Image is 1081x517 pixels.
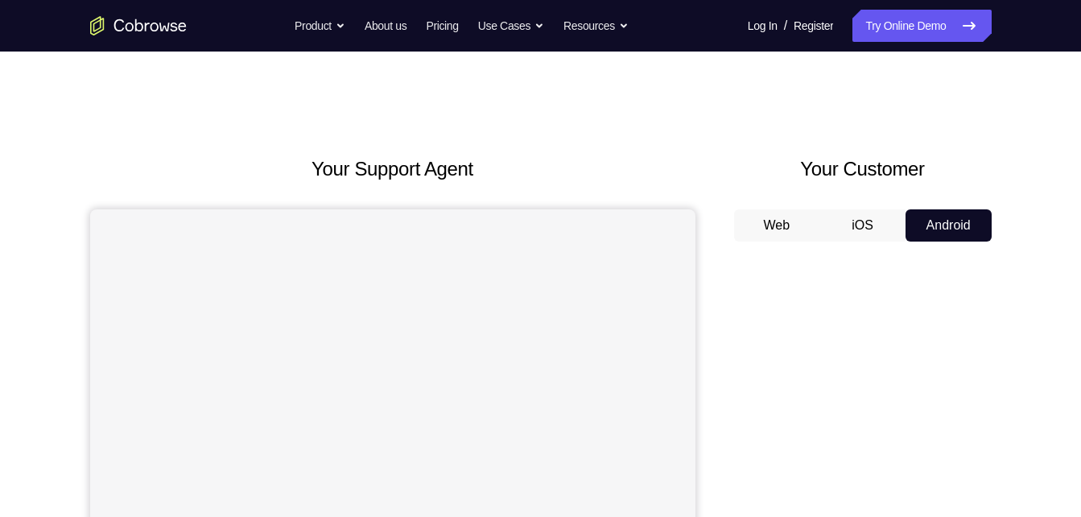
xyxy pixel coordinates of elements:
button: Use Cases [478,10,544,42]
a: Go to the home page [90,16,187,35]
h2: Your Support Agent [90,155,695,184]
button: Android [906,209,992,242]
button: Product [295,10,345,42]
a: Try Online Demo [852,10,991,42]
a: Pricing [426,10,458,42]
button: Resources [563,10,629,42]
h2: Your Customer [734,155,992,184]
a: About us [365,10,406,42]
span: / [784,16,787,35]
a: Log In [748,10,778,42]
a: Register [794,10,833,42]
button: Web [734,209,820,242]
button: iOS [819,209,906,242]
